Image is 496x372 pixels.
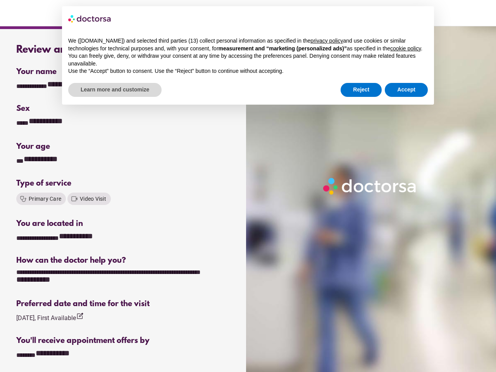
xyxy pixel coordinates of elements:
[341,83,382,97] button: Reject
[310,38,343,44] a: privacy policy
[16,312,84,323] div: [DATE], First Available
[68,52,428,67] p: You can freely give, deny, or withdraw your consent at any time by accessing the preferences pane...
[29,196,61,202] span: Primary Care
[219,45,347,52] strong: measurement and “marketing (personalized ads)”
[16,219,231,228] div: You are located in
[16,142,122,151] div: Your age
[390,45,421,52] a: cookie policy
[19,195,27,203] i: stethoscope
[80,196,106,202] span: Video Visit
[320,175,420,197] img: Logo-Doctorsa-trans-White-partial-flat.png
[16,179,231,188] div: Type of service
[68,83,162,97] button: Learn more and customize
[71,195,78,203] i: videocam
[16,336,231,345] div: You'll receive appointment offers by
[385,83,428,97] button: Accept
[76,312,84,320] i: edit_square
[68,12,112,25] img: logo
[68,37,428,52] p: We ([DOMAIN_NAME]) and selected third parties (13) collect personal information as specified in t...
[16,300,231,308] div: Preferred date and time for the visit
[16,44,231,56] div: Review and send your request
[16,256,231,265] div: How can the doctor help you?
[16,104,231,113] div: Sex
[68,67,428,75] p: Use the “Accept” button to consent. Use the “Reject” button to continue without accepting.
[16,67,231,76] div: Your name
